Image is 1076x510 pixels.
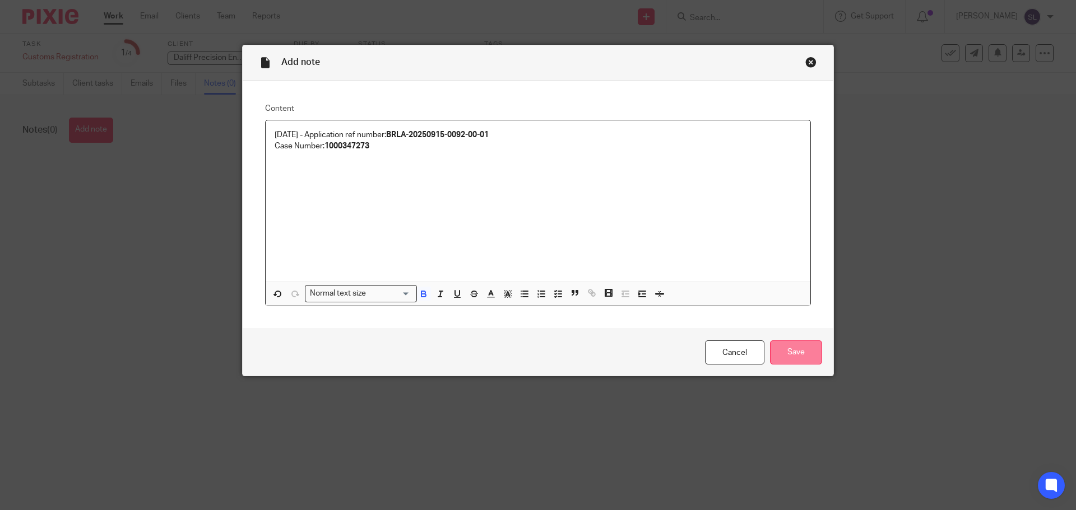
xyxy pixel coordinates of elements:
[281,58,320,67] span: Add note
[308,288,369,300] span: Normal text size
[275,141,801,152] p: Case Number:
[265,103,811,114] label: Content
[705,340,764,364] a: Cancel
[370,288,410,300] input: Search for option
[275,129,801,141] p: [DATE] - Application ref number:
[770,340,822,364] input: Save
[324,142,369,150] strong: 1000347273
[805,57,817,68] div: Close this dialog window
[386,131,489,139] strong: BRLA-20250915-0092-00-01
[305,285,417,302] div: Search for option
